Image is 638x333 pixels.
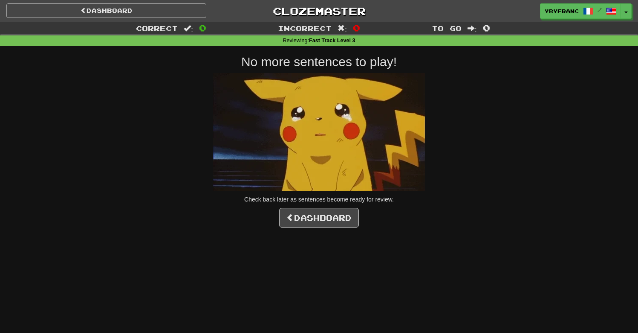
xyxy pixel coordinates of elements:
[279,208,359,228] a: Dashboard
[545,7,579,15] span: Ybyfranc
[199,23,206,33] span: 0
[468,25,477,32] span: :
[6,3,206,18] a: Dashboard
[76,195,562,204] p: Check back later as sentences become ready for review.
[483,23,490,33] span: 0
[219,3,419,18] a: Clozemaster
[598,7,602,13] span: /
[278,24,332,32] span: Incorrect
[309,38,355,44] strong: Fast Track Level 3
[213,73,425,191] img: sad-pikachu.gif
[136,24,178,32] span: Correct
[353,23,360,33] span: 0
[76,55,562,69] h2: No more sentences to play!
[540,3,621,19] a: Ybyfranc /
[338,25,347,32] span: :
[432,24,462,32] span: To go
[184,25,193,32] span: :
